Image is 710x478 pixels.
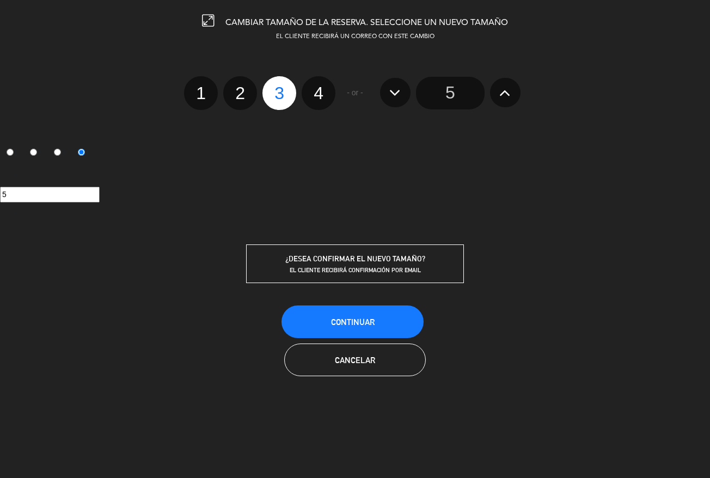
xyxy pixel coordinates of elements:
[281,305,424,338] button: Continuar
[285,254,425,263] span: ¿DESEA CONFIRMAR EL NUEVO TAMAÑO?
[24,144,48,163] label: 2
[302,76,335,110] label: 4
[223,76,257,110] label: 2
[335,356,375,365] span: Cancelar
[290,266,421,274] span: EL CLIENTE RECIBIRÁ CONFIRMACIÓN POR EMAIL
[7,149,14,156] input: 1
[262,76,296,110] label: 3
[30,149,37,156] input: 2
[331,317,375,327] span: Continuar
[276,34,434,40] span: EL CLIENTE RECIBIRÁ UN CORREO CON ESTE CAMBIO
[71,144,95,163] label: 4
[54,149,61,156] input: 3
[48,144,72,163] label: 3
[225,19,508,27] span: CAMBIAR TAMAÑO DE LA RESERVA. SELECCIONE UN NUEVO TAMAÑO
[78,149,85,156] input: 4
[284,344,426,376] button: Cancelar
[184,76,218,110] label: 1
[347,87,363,99] span: - or -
